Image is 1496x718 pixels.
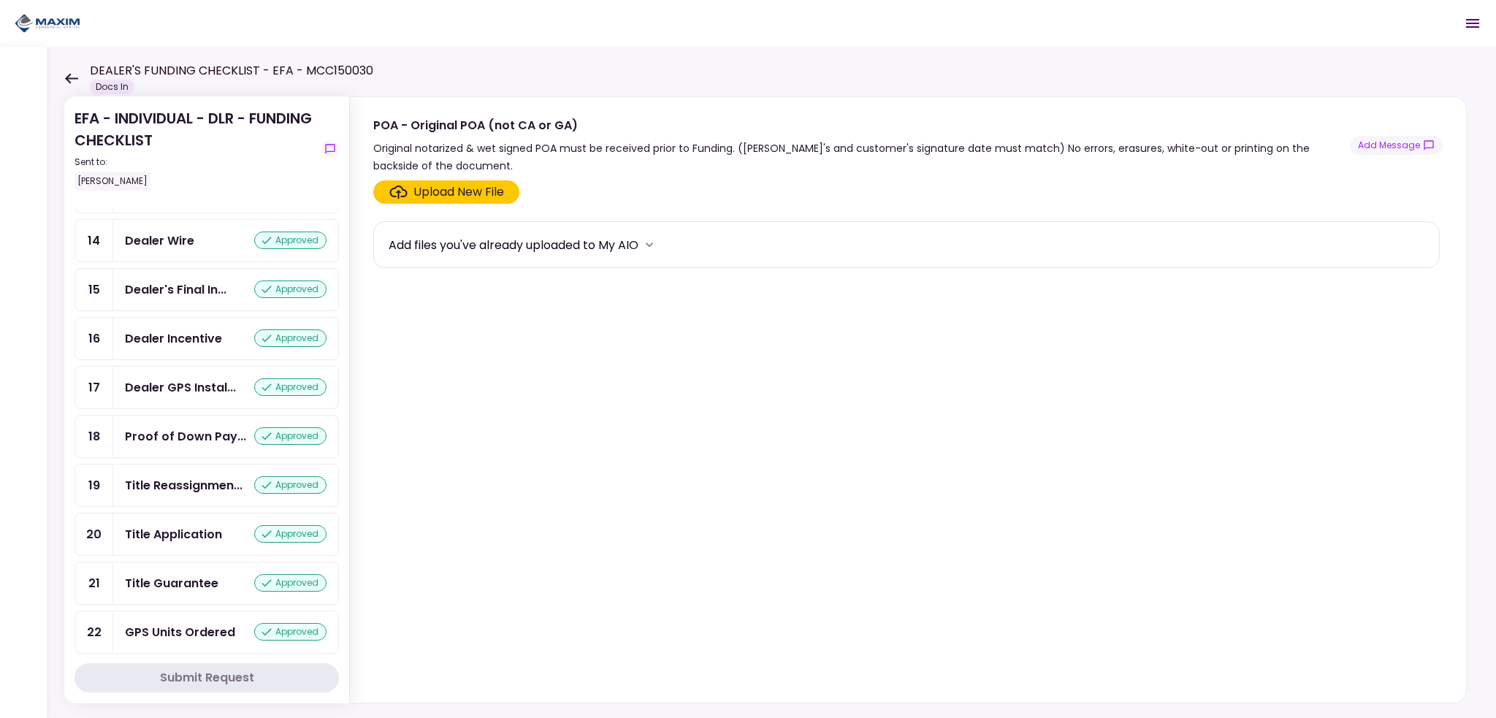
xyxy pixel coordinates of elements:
div: POA - Original POA (not CA or GA)Original notarized & wet signed POA must be received prior to Fu... [349,96,1467,703]
div: 17 [75,367,113,408]
div: [PERSON_NAME] [75,172,150,191]
div: Docs In [90,80,134,94]
div: Dealer GPS Installation Invoice [125,378,236,397]
div: 16 [75,318,113,359]
div: approved [254,574,327,592]
div: Title Guarantee [125,574,218,592]
div: 21 [75,562,113,604]
a: 20Title Applicationapproved [75,513,339,556]
div: approved [254,476,327,494]
div: Dealer's Final Invoice [125,280,226,299]
div: GPS Units Ordered [125,623,235,641]
div: Add files you've already uploaded to My AIO [389,236,638,254]
div: 22 [75,611,113,653]
div: Sent to: [75,156,316,169]
div: POA - Original POA (not CA or GA) [373,116,1350,134]
div: Title Application [125,525,222,543]
div: approved [254,280,327,298]
div: Submit Request [160,669,254,687]
a: 18Proof of Down Payment 1approved [75,415,339,458]
div: approved [254,329,327,347]
div: 15 [75,269,113,310]
a: 14Dealer Wireapproved [75,219,339,262]
a: 22GPS Units Orderedapproved [75,611,339,654]
a: 15Dealer's Final Invoiceapproved [75,268,339,311]
div: approved [254,232,327,249]
img: Partner icon [15,12,80,34]
button: Open menu [1455,6,1490,41]
a: 16Dealer Incentiveapproved [75,317,339,360]
a: 21Title Guaranteeapproved [75,562,339,605]
div: approved [254,427,327,445]
div: Title Reassignment [125,476,243,494]
div: Proof of Down Payment 1 [125,427,246,446]
div: 14 [75,220,113,261]
button: Submit Request [75,663,339,692]
div: EFA - INDIVIDUAL - DLR - FUNDING CHECKLIST [75,107,316,191]
div: 18 [75,416,113,457]
a: 19Title Reassignmentapproved [75,464,339,507]
button: show-messages [321,140,339,158]
div: Dealer Incentive [125,329,222,348]
div: approved [254,623,327,641]
a: 17Dealer GPS Installation Invoiceapproved [75,366,339,409]
button: show-messages [1350,136,1443,155]
h1: DEALER'S FUNDING CHECKLIST - EFA - MCC150030 [90,62,373,80]
div: approved [254,378,327,396]
button: more [638,234,660,256]
div: 19 [75,465,113,506]
div: approved [254,525,327,543]
div: 20 [75,513,113,555]
div: Dealer Wire [125,232,194,250]
div: Upload New File [413,183,504,201]
div: Original notarized & wet signed POA must be received prior to Funding. ([PERSON_NAME]'s and custo... [373,140,1350,175]
span: Click here to upload the required document [373,180,519,204]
